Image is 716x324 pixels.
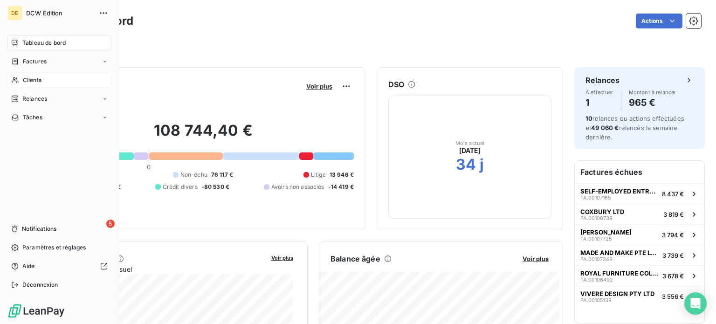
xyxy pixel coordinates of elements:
[575,286,704,306] button: VIVERE DESIGN PTY LTDFA.001051383 556 €
[7,259,111,274] a: Aide
[580,208,624,215] span: COXBURY LTD
[662,293,684,300] span: 3 556 €
[180,171,207,179] span: Non-échu
[303,82,335,90] button: Voir plus
[459,146,481,155] span: [DATE]
[271,183,324,191] span: Avoirs non associés
[591,124,619,131] span: 49 060 €
[580,290,654,297] span: VIVERE DESIGN PTY LTD
[580,195,611,200] span: FA.00107165
[480,155,484,174] h2: j
[306,83,332,90] span: Voir plus
[455,140,485,146] span: Mois actuel
[328,183,354,191] span: -14 419 €
[330,253,380,264] h6: Balance âgée
[580,228,632,236] span: [PERSON_NAME]
[330,171,354,179] span: 13 946 €
[53,121,354,149] h2: 108 744,40 €
[636,14,682,28] button: Actions
[22,39,66,47] span: Tableau de bord
[268,253,296,262] button: Voir plus
[662,190,684,198] span: 8 437 €
[23,57,47,66] span: Factures
[26,9,93,17] span: DCW Edition
[575,161,704,183] h6: Factures échues
[662,231,684,239] span: 3 794 €
[580,269,659,277] span: ROYAL FURNITURE COLLECTION K.K
[163,183,198,191] span: Crédit divers
[520,255,551,263] button: Voir plus
[523,255,549,262] span: Voir plus
[311,171,326,179] span: Litige
[662,252,684,259] span: 3 739 €
[629,90,676,95] span: Montant à relancer
[22,225,56,233] span: Notifications
[22,95,47,103] span: Relances
[388,79,404,90] h6: DSO
[585,95,613,110] h4: 1
[22,262,35,270] span: Aide
[7,6,22,21] div: DE
[106,220,115,228] span: 5
[580,297,612,303] span: FA.00105138
[201,183,229,191] span: -80 530 €
[575,183,704,204] button: SELF-EMPLOYED ENTREPRENEUR VAGANOVA [PERSON_NAME]FA.001071658 437 €
[585,75,620,86] h6: Relances
[7,303,65,318] img: Logo LeanPay
[629,95,676,110] h4: 965 €
[580,215,613,221] span: FA.00106739
[585,115,684,141] span: relances ou actions effectuées et relancés la semaine dernière.
[211,171,233,179] span: 76 117 €
[23,76,41,84] span: Clients
[580,256,613,262] span: FA.00107348
[23,113,42,122] span: Tâches
[575,224,704,245] button: [PERSON_NAME]FA.001077253 794 €
[271,255,293,261] span: Voir plus
[580,277,613,283] span: FA.00106492
[662,272,684,280] span: 3 678 €
[580,236,612,241] span: FA.00107725
[663,211,684,218] span: 3 819 €
[53,264,265,274] span: Chiffre d'affaires mensuel
[456,155,476,174] h2: 34
[147,163,151,171] span: 0
[22,243,86,252] span: Paramètres et réglages
[22,281,58,289] span: Déconnexion
[580,187,658,195] span: SELF-EMPLOYED ENTREPRENEUR VAGANOVA [PERSON_NAME]
[575,204,704,224] button: COXBURY LTDFA.001067393 819 €
[580,249,659,256] span: MADE AND MAKE PTE LTD.
[585,115,592,122] span: 10
[575,245,704,265] button: MADE AND MAKE PTE LTD.FA.001073483 739 €
[575,265,704,286] button: ROYAL FURNITURE COLLECTION K.KFA.001064923 678 €
[585,90,613,95] span: À effectuer
[684,292,707,315] div: Open Intercom Messenger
